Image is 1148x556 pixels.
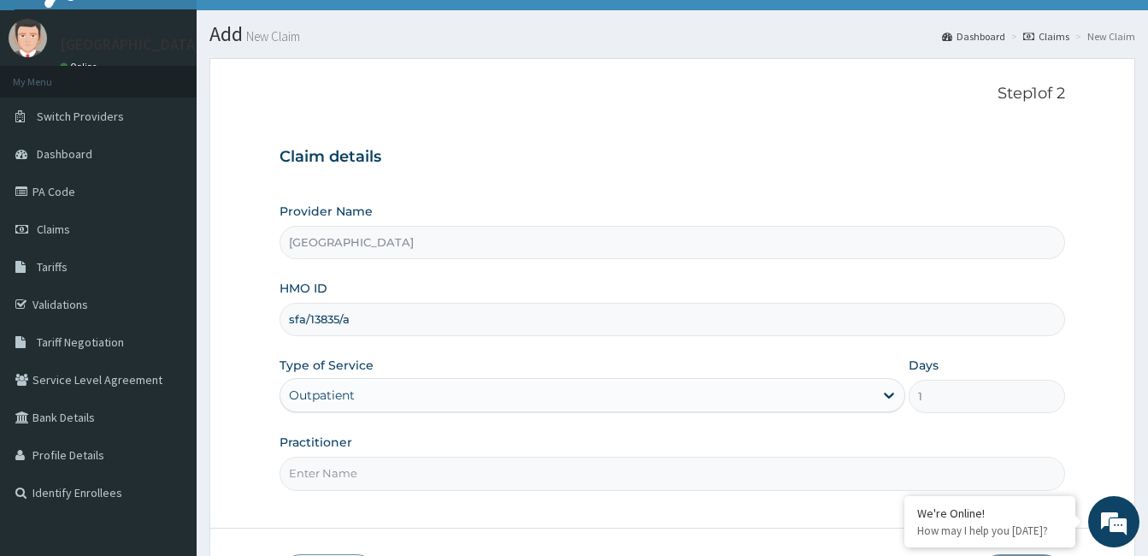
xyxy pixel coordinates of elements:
p: [GEOGRAPHIC_DATA] [60,37,201,52]
label: Provider Name [280,203,373,220]
span: Switch Providers [37,109,124,124]
a: Dashboard [942,29,1005,44]
div: Chat with us now [89,96,287,118]
label: HMO ID [280,280,327,297]
p: Step 1 of 2 [280,85,1065,104]
textarea: Type your message and hit 'Enter' [9,373,326,433]
a: Online [60,61,101,73]
div: Minimize live chat window [280,9,321,50]
span: Claims [37,222,70,237]
li: New Claim [1071,29,1135,44]
span: Dashboard [37,146,92,162]
label: Type of Service [280,357,374,374]
a: Claims [1023,29,1069,44]
span: Tariffs [37,259,68,275]
input: Enter HMO ID [280,303,1065,336]
div: We're Online! [917,506,1063,521]
p: How may I help you today? [917,523,1063,538]
span: Tariff Negotiation [37,334,124,350]
h3: Claim details [280,148,1065,167]
img: d_794563401_company_1708531726252_794563401 [32,86,69,128]
span: We're online! [99,169,236,341]
div: Outpatient [289,387,355,404]
img: User Image [9,19,47,57]
label: Days [909,357,939,374]
small: New Claim [243,30,300,43]
h1: Add [209,23,1135,45]
label: Practitioner [280,434,352,451]
input: Enter Name [280,457,1065,490]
